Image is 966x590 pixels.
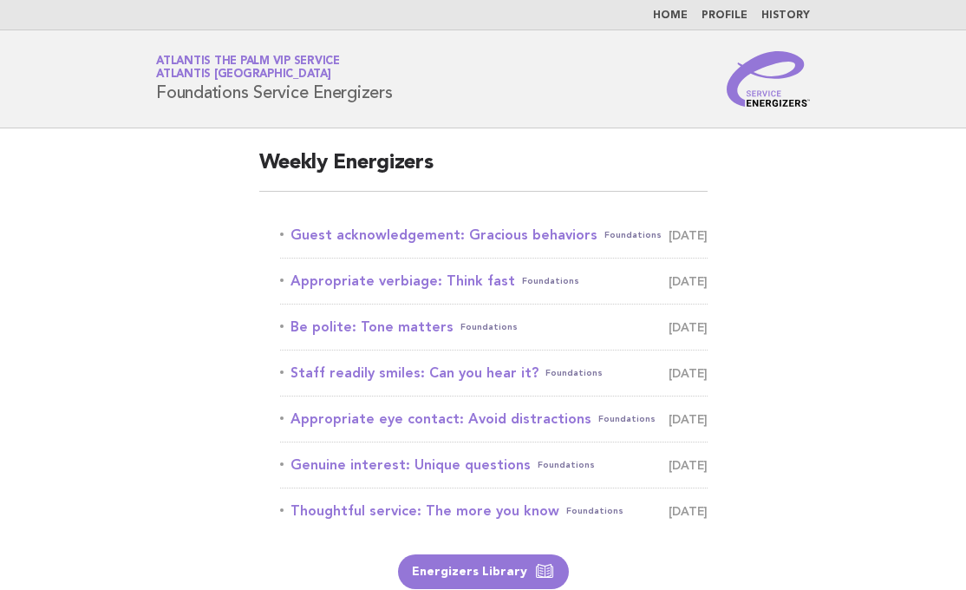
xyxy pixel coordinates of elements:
[398,554,569,589] a: Energizers Library
[280,361,708,385] a: Staff readily smiles: Can you hear it?Foundations [DATE]
[604,223,662,247] span: Foundations
[280,407,708,431] a: Appropriate eye contact: Avoid distractionsFoundations [DATE]
[669,407,708,431] span: [DATE]
[460,315,518,339] span: Foundations
[669,315,708,339] span: [DATE]
[669,499,708,523] span: [DATE]
[653,10,688,21] a: Home
[566,499,623,523] span: Foundations
[598,407,656,431] span: Foundations
[545,361,603,385] span: Foundations
[280,223,708,247] a: Guest acknowledgement: Gracious behaviorsFoundations [DATE]
[727,51,810,107] img: Service Energizers
[156,56,393,102] h1: Foundations Service Energizers
[669,223,708,247] span: [DATE]
[761,10,810,21] a: History
[156,56,340,80] a: Atlantis The Palm VIP ServiceAtlantis [GEOGRAPHIC_DATA]
[156,69,331,81] span: Atlantis [GEOGRAPHIC_DATA]
[522,269,579,293] span: Foundations
[669,453,708,477] span: [DATE]
[259,149,708,192] h2: Weekly Energizers
[702,10,747,21] a: Profile
[669,269,708,293] span: [DATE]
[280,453,708,477] a: Genuine interest: Unique questionsFoundations [DATE]
[280,269,708,293] a: Appropriate verbiage: Think fastFoundations [DATE]
[280,499,708,523] a: Thoughtful service: The more you knowFoundations [DATE]
[280,315,708,339] a: Be polite: Tone mattersFoundations [DATE]
[538,453,595,477] span: Foundations
[669,361,708,385] span: [DATE]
